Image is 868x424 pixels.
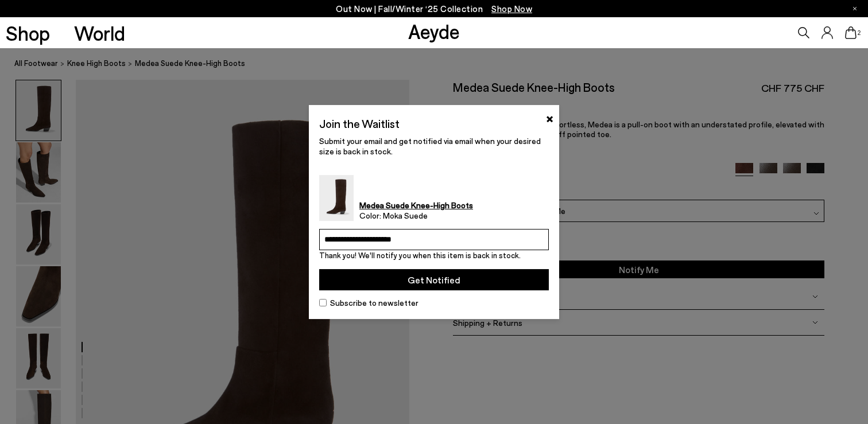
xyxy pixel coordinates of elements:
a: World [74,23,125,43]
img: Medea Suede Knee-High Boots [319,175,354,221]
label: Subscribe to newsletter [319,297,549,309]
span: 2 [857,30,862,36]
p: Submit your email and get notified via email when your desired size is back in stock. [319,136,549,157]
a: 2 [845,26,857,39]
span: Navigate to /collections/new-in [491,3,532,14]
a: Aeyde [408,19,460,43]
strong: Medea Suede Knee-High Boots [359,200,473,211]
button: × [546,111,553,125]
div: Thank you! We'll notify you when this item is back in stock. [319,250,549,262]
h2: Join the Waitlist [319,115,400,131]
p: Out Now | Fall/Winter ‘25 Collection [336,2,532,16]
a: Shop [6,23,50,43]
button: Get Notified [319,269,549,290]
input: Subscribe to newsletter [319,299,327,306]
span: Color: Moka Suede [359,211,473,221]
